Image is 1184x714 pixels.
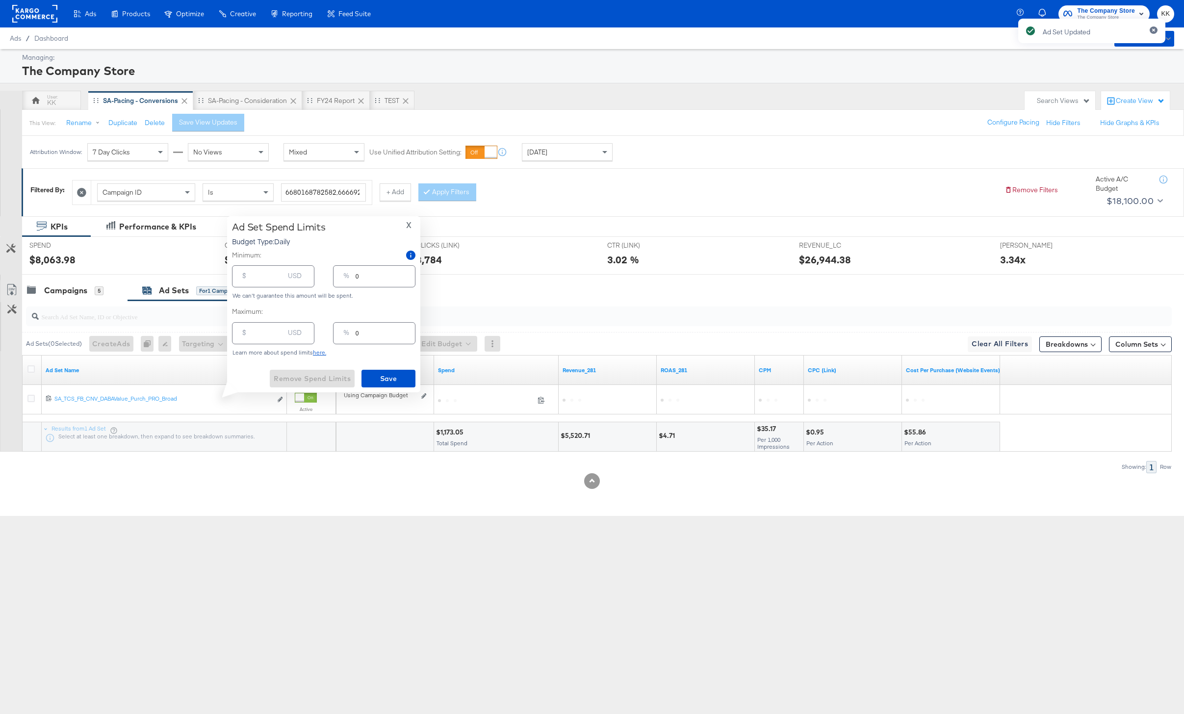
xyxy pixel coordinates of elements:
[85,10,96,18] span: Ads
[108,118,137,127] button: Duplicate
[93,148,130,156] span: 7 Day Clicks
[238,326,250,344] div: $
[193,148,222,156] span: No Views
[436,428,466,437] div: $1,173.05
[339,269,353,287] div: %
[282,10,312,18] span: Reporting
[232,251,261,260] label: Minimum:
[339,326,353,344] div: %
[284,326,306,344] div: USD
[21,34,34,42] span: /
[103,96,178,105] div: SA-Pacing - Conversions
[416,241,489,250] span: CLICKS (LINK)
[375,98,380,103] div: Drag to reorder tab
[145,118,165,127] button: Delete
[39,303,1065,322] input: Search Ad Set Name, ID or Objective
[369,148,462,157] label: Use Unified Attribution Setting:
[759,366,800,374] a: The average cost you've paid to have 1,000 impressions of your ad.
[808,366,898,374] a: The average cost for each link click you've received from your ad.
[176,10,204,18] span: Optimize
[365,373,412,385] span: Save
[659,431,678,440] div: $4.71
[30,185,65,195] div: Filtered By:
[232,307,415,316] label: Maximum:
[757,436,790,450] span: Per 1,000 Impressions
[46,366,283,374] a: Your Ad Set name.
[527,148,547,156] span: [DATE]
[29,149,82,155] div: Attribution Window:
[22,53,1172,62] div: Managing:
[44,285,87,296] div: Campaigns
[806,439,833,447] span: Per Action
[1161,8,1170,20] span: KK
[563,366,653,374] a: Revenue_281
[607,253,639,267] div: 3.02 %
[26,339,82,348] div: Ad Sets ( 0 Selected)
[232,349,415,356] div: Learn more about spend limits
[1004,185,1058,195] button: Remove Filters
[561,431,593,440] div: $5,520.71
[1157,5,1174,23] button: KK
[230,10,256,18] span: Creative
[196,286,242,295] div: for 1 Campaign
[757,424,779,433] div: $35.17
[238,269,250,287] div: $
[10,34,21,42] span: Ads
[904,439,931,447] span: Per Action
[284,269,306,287] div: USD
[661,366,751,374] a: ROAS_281
[51,221,68,232] div: KPIs
[22,62,1172,79] div: The Company Store
[972,338,1028,350] span: Clear All Filters
[416,253,442,267] div: 8,784
[380,183,411,201] button: + Add
[406,218,412,232] span: X
[904,428,929,437] div: $55.86
[159,285,189,296] div: Ad Sets
[95,286,103,295] div: 5
[1058,5,1150,23] button: The Company StoreThe Company Store
[93,98,99,103] div: Drag to reorder tab
[799,253,851,267] div: $26,944.38
[103,188,142,197] span: Campaign ID
[29,241,103,250] span: SPEND
[232,236,326,246] p: Budget Type: Daily
[232,221,326,233] div: Ad Set Spend Limits
[295,406,317,412] label: Active
[54,395,272,405] a: SA_TCS_FB_CNV_DABAValue_Purch_PRO_Broad
[799,241,873,250] span: REVENUE_LC
[437,439,467,447] span: Total Spend
[54,395,272,403] div: SA_TCS_FB_CNV_DABAValue_Purch_PRO_Broad
[607,241,681,250] span: CTR (LINK)
[307,98,312,103] div: Drag to reorder tab
[208,188,213,197] span: Is
[1077,6,1135,16] span: The Company Store
[402,221,415,229] button: X
[119,221,196,232] div: Performance & KPIs
[906,366,1000,374] a: The average cost for each purchase tracked by your Custom Audience pixel on your website after pe...
[361,370,415,387] button: Save
[1000,241,1074,250] span: [PERSON_NAME]
[313,349,326,356] a: here.
[47,98,56,107] div: KK
[338,10,371,18] span: Feed Suite
[141,336,158,352] div: 0
[122,10,150,18] span: Products
[59,114,110,132] button: Rename
[1000,253,1026,267] div: 3.34x
[344,391,419,399] div: Using Campaign Budget
[1043,27,1090,37] div: Ad Set Updated
[29,253,76,267] div: $8,063.98
[317,96,355,105] div: FY24 Report
[968,336,1032,352] button: Clear All Filters
[281,183,366,202] input: Enter a search term
[385,96,399,105] div: TEST
[29,119,55,127] div: This View:
[208,96,287,105] div: SA-Pacing - Consideration
[806,428,827,437] div: $0.95
[980,114,1046,131] button: Configure Pacing
[198,98,204,103] div: Drag to reorder tab
[289,148,307,156] span: Mixed
[34,34,68,42] a: Dashboard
